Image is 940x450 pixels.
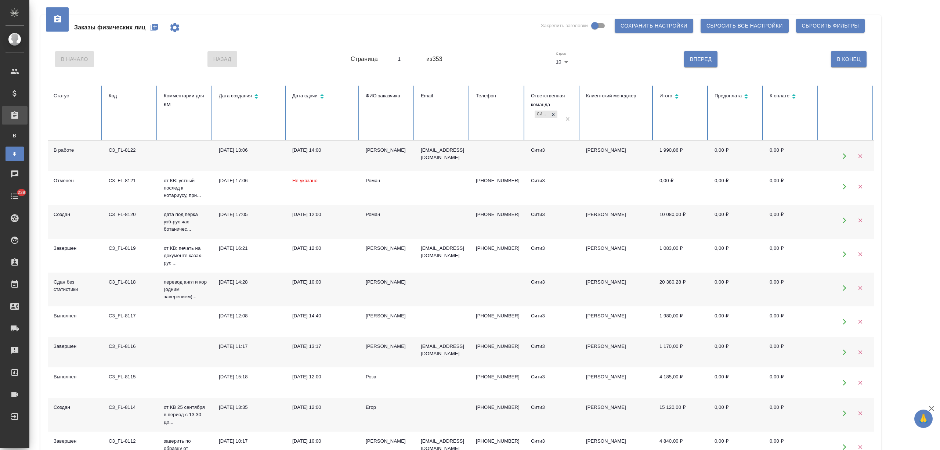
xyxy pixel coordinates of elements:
[802,21,859,30] span: Сбросить фильтры
[709,171,764,205] td: 0,00 ₽
[366,438,409,445] div: [PERSON_NAME]
[709,273,764,306] td: 0,00 ₽
[421,91,464,100] div: Email
[764,273,819,306] td: 0,00 ₽
[531,211,574,218] div: Сити3
[531,438,574,445] div: Сити3
[654,273,709,306] td: 20 380,28 ₽
[654,398,709,432] td: 15 120,00 ₽
[535,111,549,118] div: Сити3
[556,57,571,67] div: 10
[764,205,819,239] td: 0,00 ₽
[6,128,24,143] a: В
[709,398,764,432] td: 0,00 ₽
[837,406,852,421] button: Открыть
[853,345,868,360] button: Удалить
[476,91,519,100] div: Телефон
[351,55,378,64] span: Страница
[74,23,145,32] span: Заказы физических лиц
[541,22,588,29] span: Закрепить заголовки
[837,213,852,228] button: Открыть
[219,91,281,102] div: Сортировка
[531,177,574,184] div: Сити3
[531,278,574,286] div: Сити3
[421,245,464,259] p: [EMAIL_ADDRESS][DOMAIN_NAME]
[764,337,819,367] td: 0,00 ₽
[421,147,464,161] p: [EMAIL_ADDRESS][DOMAIN_NAME]
[109,343,152,350] div: C3_FL-8116
[709,141,764,171] td: 0,00 ₽
[13,189,30,196] span: 239
[292,438,354,445] div: [DATE] 10:00
[709,205,764,239] td: 0,00 ₽
[366,147,409,154] div: [PERSON_NAME]
[701,19,789,33] button: Сбросить все настройки
[219,177,281,184] div: [DATE] 17:06
[164,404,207,426] p: от КВ 25 сентября в период с 13:30 до...
[54,343,97,350] div: Завершен
[556,52,566,55] label: Строк
[164,278,207,300] p: перевод англ и кор (одним заверением)...
[476,404,519,411] p: [PHONE_NUMBER]
[9,132,20,139] span: В
[580,398,654,432] td: [PERSON_NAME]
[292,147,354,154] div: [DATE] 14:00
[476,211,519,218] p: [PHONE_NUMBER]
[109,312,152,320] div: C3_FL-8117
[837,55,861,64] span: В Конец
[764,367,819,398] td: 0,00 ₽
[54,147,97,154] div: В работе
[219,373,281,381] div: [DATE] 15:18
[853,213,868,228] button: Удалить
[292,211,354,218] div: [DATE] 12:00
[654,367,709,398] td: 4 185,00 ₽
[54,245,97,252] div: Завершен
[764,239,819,273] td: 0,00 ₽
[531,91,574,109] div: Ответственная команда
[292,373,354,381] div: [DATE] 12:00
[6,147,24,161] a: Ф
[580,141,654,171] td: [PERSON_NAME]
[615,19,693,33] button: Сохранить настройки
[709,337,764,367] td: 0,00 ₽
[476,343,519,350] p: [PHONE_NUMBER]
[764,141,819,171] td: 0,00 ₽
[654,337,709,367] td: 1 170,00 ₽
[837,148,852,163] button: Открыть
[2,187,28,205] a: 239
[366,343,409,350] div: [PERSON_NAME]
[796,19,865,33] button: Сбросить фильтры
[366,404,409,411] div: Егор
[366,177,409,184] div: Роман
[837,246,852,262] button: Открыть
[476,177,519,184] p: [PHONE_NUMBER]
[219,438,281,445] div: [DATE] 10:17
[764,306,819,337] td: 0,00 ₽
[654,239,709,273] td: 1 083,00 ₽
[831,51,867,67] button: В Конец
[853,314,868,329] button: Удалить
[580,306,654,337] td: [PERSON_NAME]
[366,312,409,320] div: [PERSON_NAME]
[837,345,852,360] button: Открыть
[54,373,97,381] div: Выполнен
[109,177,152,184] div: C3_FL-8121
[164,177,207,199] p: от КВ: устный послед к нотариусу, при...
[580,273,654,306] td: [PERSON_NAME]
[476,438,519,445] p: [PHONE_NUMBER]
[914,410,933,428] button: 🙏
[219,404,281,411] div: [DATE] 13:35
[109,211,152,218] div: C3_FL-8120
[531,373,574,381] div: Сити3
[219,147,281,154] div: [DATE] 13:06
[426,55,442,64] span: из 353
[659,91,703,102] div: Сортировка
[709,239,764,273] td: 0,00 ₽
[109,91,152,100] div: Код
[54,312,97,320] div: Выполнен
[54,177,97,184] div: Отменен
[366,373,409,381] div: Роза
[109,147,152,154] div: C3_FL-8122
[531,245,574,252] div: Сити3
[837,375,852,390] button: Открыть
